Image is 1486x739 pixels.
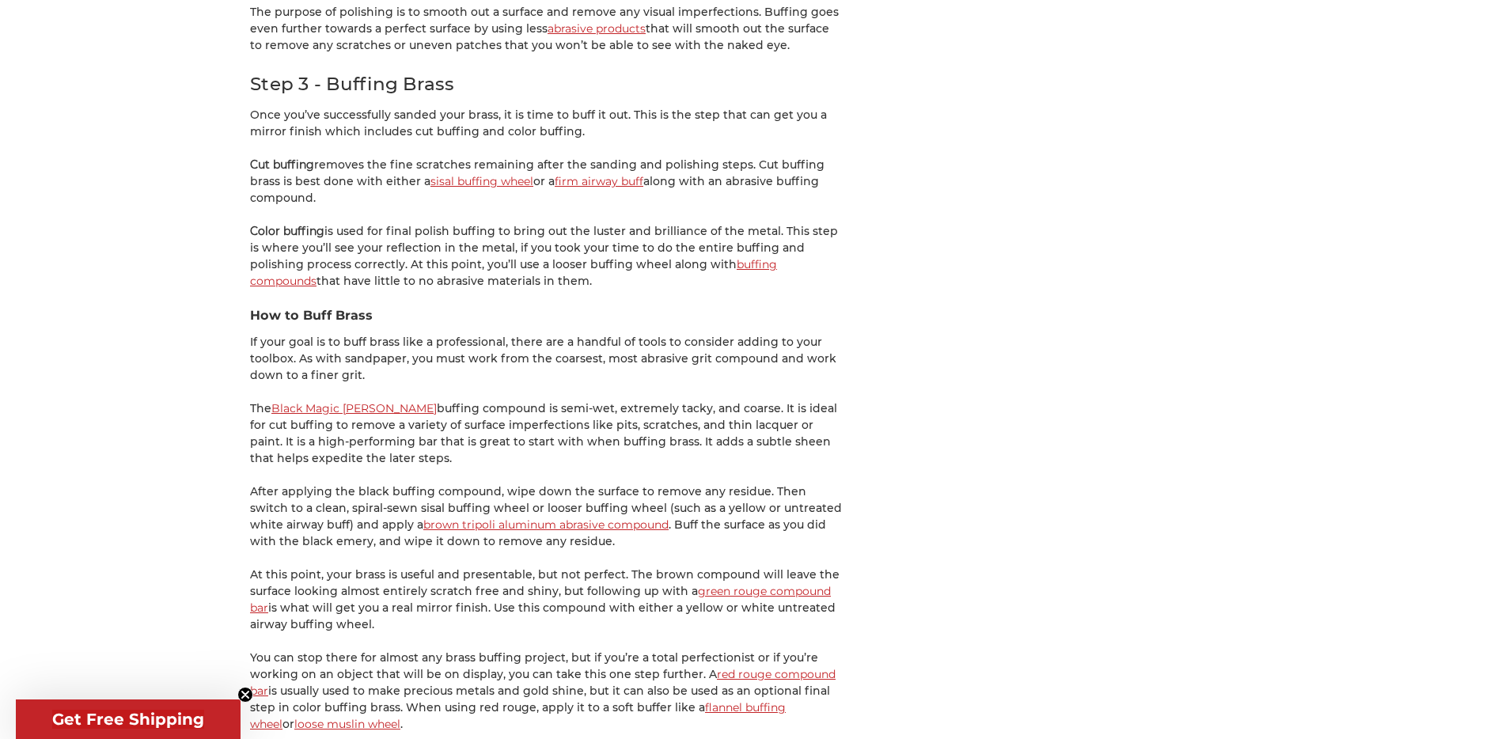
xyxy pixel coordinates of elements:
a: firm airway buff [555,174,643,188]
p: The buffing compound is semi-wet, extremely tacky, and coarse. It is ideal for cut buffing to rem... [250,400,843,467]
h2: Step 3 - Buffing Brass [250,70,843,98]
p: is used for final polish buffing to bring out the luster and brilliance of the metal. This step i... [250,223,843,290]
a: green rouge compound bar [250,584,831,615]
a: Black Magic [PERSON_NAME] [271,401,437,415]
a: buffing compounds [250,257,777,288]
p: At this point, your brass is useful and presentable, but not perfect. The brown compound will lea... [250,567,843,633]
a: loose muslin wheel [294,717,400,731]
strong: Color buffing [250,224,324,238]
p: After applying the black buffing compound, wipe down the surface to remove any residue. Then swit... [250,483,843,550]
h3: How to Buff Brass [250,306,843,325]
p: You can stop there for almost any brass buffing project, but if you’re a total perfectionist or i... [250,650,843,733]
a: abrasive products [548,21,646,36]
p: removes the fine scratches remaining after the sanding and polishing steps. Cut buffing brass is ... [250,157,843,207]
a: brown tripoli aluminum abrasive compound [423,517,669,532]
a: sisal buffing wheel [430,174,533,188]
span: Get Free Shipping [52,710,204,729]
p: The purpose of polishing is to smooth out a surface and remove any visual imperfections. Buffing ... [250,4,843,54]
a: flannel buffing wheel [250,700,786,731]
p: Once you’ve successfully sanded your brass, it is time to buff it out. This is the step that can ... [250,107,843,140]
div: Get Free ShippingClose teaser [16,699,241,739]
strong: Cut buffing [250,157,314,172]
button: Close teaser [237,687,253,703]
p: If your goal is to buff brass like a professional, there are a handful of tools to consider addin... [250,334,843,384]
